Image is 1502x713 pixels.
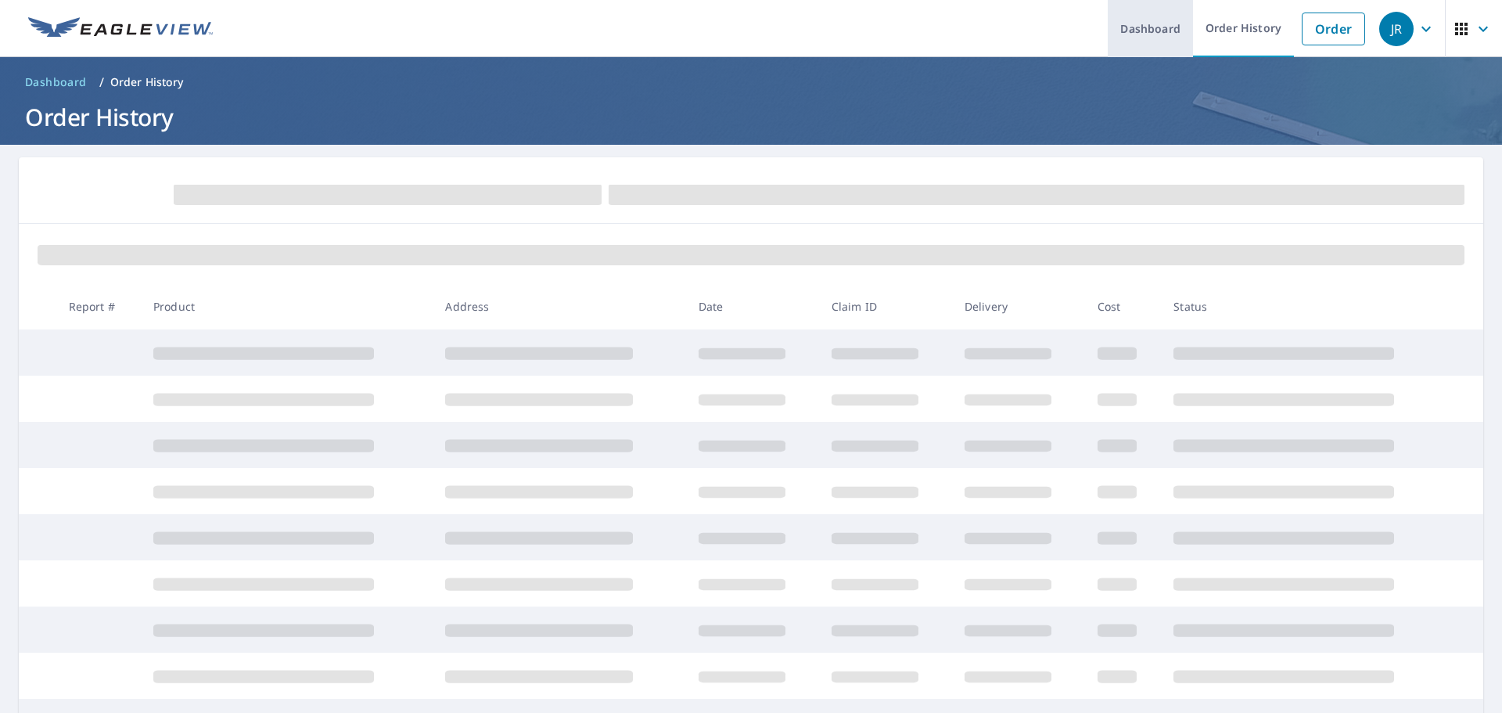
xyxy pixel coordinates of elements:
th: Cost [1085,283,1162,329]
th: Delivery [952,283,1085,329]
th: Date [686,283,819,329]
p: Order History [110,74,184,90]
th: Address [433,283,685,329]
th: Claim ID [819,283,952,329]
a: Order [1302,13,1365,45]
th: Report # [56,283,141,329]
h1: Order History [19,101,1483,133]
div: JR [1379,12,1414,46]
th: Status [1161,283,1453,329]
th: Product [141,283,433,329]
span: Dashboard [25,74,87,90]
img: EV Logo [28,17,213,41]
a: Dashboard [19,70,93,95]
li: / [99,73,104,92]
nav: breadcrumb [19,70,1483,95]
